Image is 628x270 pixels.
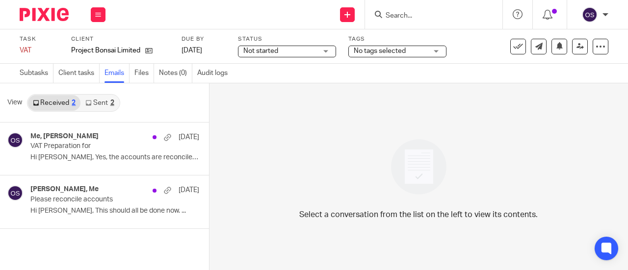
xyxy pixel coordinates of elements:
[71,35,169,43] label: Client
[182,35,226,43] label: Due by
[7,132,23,148] img: svg%3E
[582,7,598,23] img: svg%3E
[238,35,336,43] label: Status
[197,64,233,83] a: Audit logs
[30,207,199,215] p: Hi [PERSON_NAME], This should all be done now. ...
[30,185,99,194] h4: [PERSON_NAME], Me
[179,185,199,195] p: [DATE]
[20,46,59,55] div: VAT
[182,47,202,54] span: [DATE]
[299,209,538,221] p: Select a conversation from the list on the left to view its contents.
[348,35,446,43] label: Tags
[159,64,192,83] a: Notes (0)
[7,98,22,108] span: View
[30,196,165,204] p: Please reconcile accounts
[28,95,80,111] a: Received2
[71,46,140,55] p: Project Bonsai Limited
[58,64,100,83] a: Client tasks
[72,99,76,106] div: 2
[243,48,278,54] span: Not started
[179,132,199,142] p: [DATE]
[20,8,69,21] img: Pixie
[30,142,165,150] p: VAT Preparation for
[354,48,406,54] span: No tags selected
[30,132,99,141] h4: Me, [PERSON_NAME]
[134,64,154,83] a: Files
[385,12,473,21] input: Search
[110,99,114,106] div: 2
[20,64,53,83] a: Subtasks
[30,153,199,162] p: Hi [PERSON_NAME], Yes, the accounts are reconciled....
[105,64,130,83] a: Emails
[7,185,23,201] img: svg%3E
[385,133,453,201] img: image
[80,95,119,111] a: Sent2
[20,35,59,43] label: Task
